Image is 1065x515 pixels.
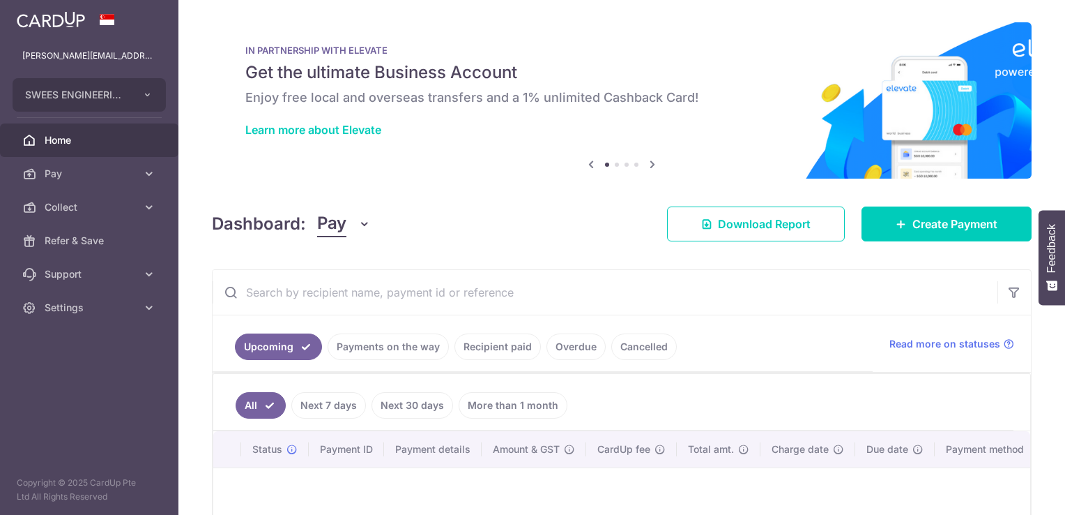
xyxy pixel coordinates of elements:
a: Create Payment [861,207,1032,241]
span: Charge date [772,442,829,456]
h4: Dashboard: [212,211,306,237]
span: Status [252,442,282,456]
a: All [236,392,286,419]
span: Support [45,267,137,281]
img: CardUp [17,11,85,28]
a: Recipient paid [454,334,541,360]
span: CardUp fee [597,442,650,456]
button: Pay [317,211,371,237]
span: Total amt. [688,442,734,456]
span: Pay [317,211,346,237]
button: Feedback - Show survey [1039,210,1065,305]
a: More than 1 month [459,392,567,419]
a: Learn more about Elevate [245,123,381,137]
span: Read more on statuses [889,337,1000,351]
h5: Get the ultimate Business Account [245,61,998,84]
span: Pay [45,167,137,181]
a: Overdue [546,334,606,360]
a: Upcoming [235,334,322,360]
p: [PERSON_NAME][EMAIL_ADDRESS][DOMAIN_NAME] [22,49,156,63]
th: Payment method [935,431,1041,468]
span: Feedback [1045,224,1058,273]
span: Settings [45,301,137,315]
span: Amount & GST [493,442,560,456]
button: SWEES ENGINEERING CO (PTE.) LTD. [13,78,166,112]
span: Refer & Save [45,234,137,248]
input: Search by recipient name, payment id or reference [213,270,997,315]
p: IN PARTNERSHIP WITH ELEVATE [245,45,998,56]
a: Payments on the way [328,334,449,360]
span: Download Report [718,216,811,232]
img: Renovation banner [212,22,1032,179]
span: Create Payment [912,216,997,232]
a: Next 30 days [371,392,453,419]
a: Download Report [667,207,845,241]
th: Payment ID [309,431,384,468]
a: Cancelled [611,334,677,360]
h6: Enjoy free local and overseas transfers and a 1% unlimited Cashback Card! [245,89,998,106]
th: Payment details [384,431,482,468]
span: Due date [866,442,908,456]
span: Collect [45,200,137,214]
span: Home [45,133,137,147]
span: SWEES ENGINEERING CO (PTE.) LTD. [25,88,128,102]
a: Read more on statuses [889,337,1014,351]
a: Next 7 days [291,392,366,419]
